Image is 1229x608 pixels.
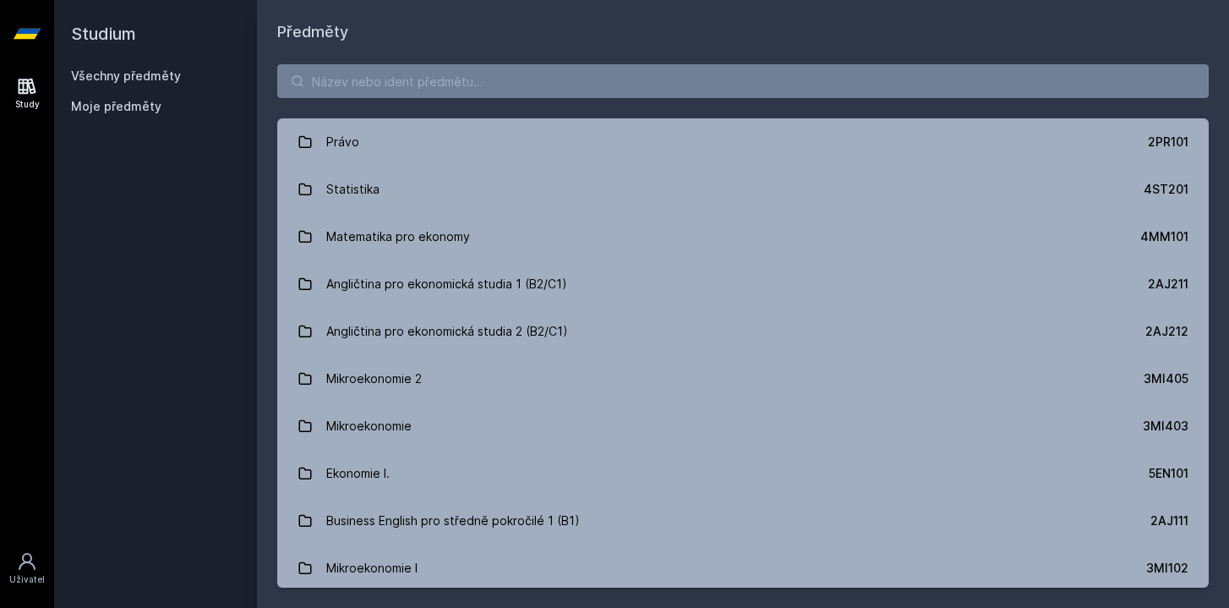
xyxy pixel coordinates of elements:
a: Uživatel [3,543,51,594]
div: Study [15,98,40,111]
div: Matematika pro ekonomy [326,220,470,254]
div: Business English pro středně pokročilé 1 (B1) [326,504,580,538]
a: Všechny předměty [71,68,181,83]
a: Mikroekonomie I 3MI102 [277,545,1209,592]
a: Angličtina pro ekonomická studia 1 (B2/C1) 2AJ211 [277,260,1209,308]
div: 3MI102 [1146,560,1188,577]
div: 2AJ212 [1145,323,1188,340]
div: Statistika [326,173,380,206]
a: Business English pro středně pokročilé 1 (B1) 2AJ111 [277,497,1209,545]
a: Mikroekonomie 3MI403 [277,403,1209,450]
div: 4ST201 [1144,181,1188,198]
a: Angličtina pro ekonomická studia 2 (B2/C1) 2AJ212 [277,308,1209,355]
div: Uživatel [9,573,45,586]
span: Moje předměty [71,98,161,115]
div: Mikroekonomie 2 [326,362,422,396]
div: 2AJ211 [1148,276,1188,293]
a: Study [3,68,51,119]
div: 2PR101 [1148,134,1188,151]
a: Ekonomie I. 5EN101 [277,450,1209,497]
a: Matematika pro ekonomy 4MM101 [277,213,1209,260]
div: Angličtina pro ekonomická studia 2 (B2/C1) [326,315,568,348]
div: 4MM101 [1140,228,1188,245]
div: Ekonomie I. [326,457,390,490]
div: Mikroekonomie I [326,551,418,585]
a: Právo 2PR101 [277,118,1209,166]
div: 2AJ111 [1150,512,1188,529]
div: 3MI403 [1143,418,1188,435]
div: Mikroekonomie [326,409,412,443]
input: Název nebo ident předmětu… [277,64,1209,98]
a: Statistika 4ST201 [277,166,1209,213]
div: 3MI405 [1144,370,1188,387]
div: 5EN101 [1149,465,1188,482]
div: Angličtina pro ekonomická studia 1 (B2/C1) [326,267,567,301]
div: Právo [326,125,359,159]
a: Mikroekonomie 2 3MI405 [277,355,1209,403]
h1: Předměty [277,20,1209,44]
